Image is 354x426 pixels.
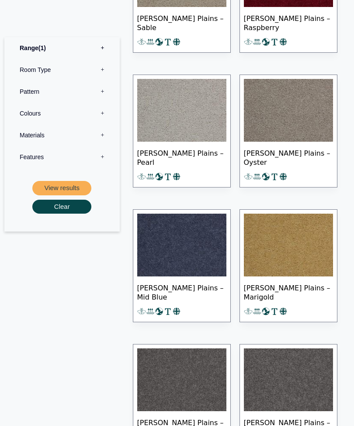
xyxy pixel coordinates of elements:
[244,349,333,412] img: Tomkinson Plains Elephant
[239,210,337,323] a: [PERSON_NAME] Plains – Marigold
[244,79,333,142] img: Tomkinson Plains - Oyster
[32,200,91,214] button: Clear
[244,277,333,307] span: [PERSON_NAME] Plains – Marigold
[239,75,337,188] a: [PERSON_NAME] Plains – Oyster
[137,349,226,412] img: Tomkinson Plains - Gunmetal
[137,142,226,173] span: [PERSON_NAME] Plains – Pearl
[137,79,226,142] img: Tomkinson Plains Pearl
[133,75,231,188] a: [PERSON_NAME] Plains – Pearl
[11,124,113,146] label: Materials
[11,146,113,168] label: Features
[137,277,226,307] span: [PERSON_NAME] Plains – Mid Blue
[11,37,113,59] label: Range
[11,102,113,124] label: Colours
[38,44,46,51] span: 1
[137,214,226,277] img: Tomkinson Plains - Mid Blue
[244,142,333,173] span: [PERSON_NAME] Plains – Oyster
[133,210,231,323] a: [PERSON_NAME] Plains – Mid Blue
[137,7,226,38] span: [PERSON_NAME] Plains – Sable
[32,181,91,195] button: View results
[11,59,113,81] label: Room Type
[11,81,113,102] label: Pattern
[244,7,333,38] span: [PERSON_NAME] Plains – Raspberry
